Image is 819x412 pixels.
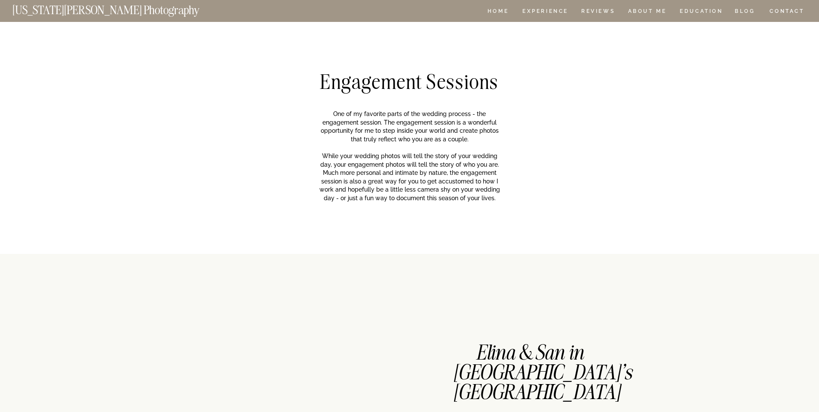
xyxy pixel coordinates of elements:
a: HOME [486,9,510,16]
a: REVIEWS [581,9,613,16]
a: BLOG [735,9,755,16]
a: ABOUT ME [628,9,667,16]
a: Experience [522,9,567,16]
a: CONTACT [769,6,805,16]
a: EDUCATION [679,9,724,16]
h1: Elina & San in [GEOGRAPHIC_DATA]'s [GEOGRAPHIC_DATA] [453,343,607,400]
p: One of my favorite parts of the wedding process - the engagement session. The engagement session ... [317,110,502,204]
a: [US_STATE][PERSON_NAME] Photography [12,4,228,12]
h1: Engagement Sessions [315,72,504,91]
